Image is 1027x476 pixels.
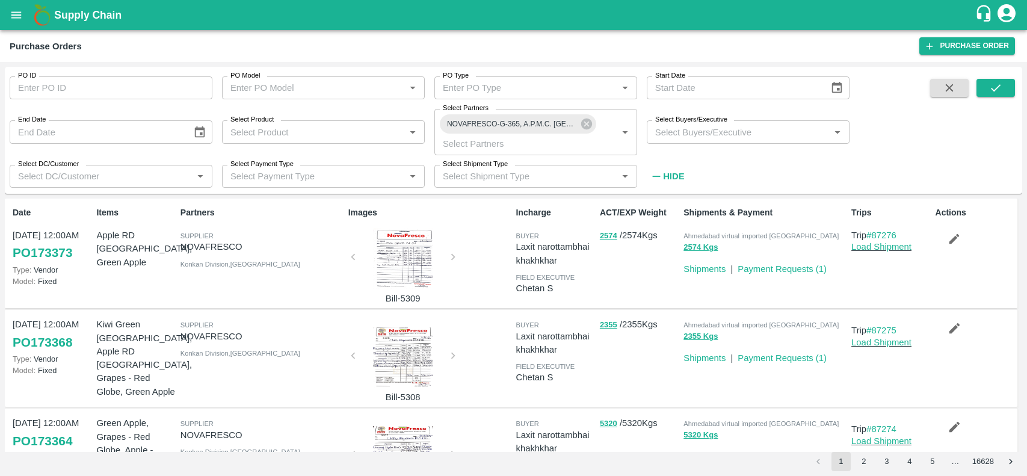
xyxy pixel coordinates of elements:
div: customer-support [975,4,996,26]
span: NOVAFRESCO-G-365, A.P.M.C. [GEOGRAPHIC_DATA], SECTOR 19, [GEOGRAPHIC_DATA], [GEOGRAPHIC_DATA], [G... [440,118,584,131]
button: Choose date [188,121,211,144]
span: field executive [516,274,575,281]
span: Konkan Division , [GEOGRAPHIC_DATA] [180,350,300,357]
span: Supplier [180,321,214,329]
label: Select Shipment Type [443,159,508,169]
label: PO Type [443,71,469,81]
p: Items [96,206,175,219]
b: Supply Chain [54,9,122,21]
span: Type: [13,265,31,274]
input: Enter PO Model [226,80,386,96]
button: 2355 Kgs [683,330,718,344]
label: End Date [18,115,46,125]
p: Vendor [13,353,91,365]
p: [DATE] 12:00AM [13,229,91,242]
button: 2355 [600,318,617,332]
a: Shipments [683,264,726,274]
button: open drawer [2,1,30,29]
button: 5320 [600,417,617,431]
p: Laxit narottambhai khakhkhar [516,330,594,357]
button: Go to page 3 [877,452,896,471]
span: Supplier [180,232,214,240]
a: #87275 [866,326,896,335]
input: Select Buyers/Executive [650,124,826,140]
input: Enter PO Type [438,80,598,96]
p: Trip [851,229,930,242]
span: buyer [516,232,538,240]
p: / 2574 Kgs [600,229,679,243]
a: Supply Chain [54,7,975,23]
p: ACT/EXP Weight [600,206,679,219]
label: PO ID [18,71,36,81]
label: Select Payment Type [230,159,294,169]
p: / 2355 Kgs [600,318,679,332]
p: Fixed [13,276,91,287]
p: Fixed [13,365,91,376]
span: Ahmedabad virtual imported [GEOGRAPHIC_DATA] [683,321,839,329]
a: Load Shipment [851,242,911,252]
input: End Date [10,120,184,143]
a: Payment Requests (1) [738,264,827,274]
p: [DATE] 12:00AM [13,416,91,430]
button: Go to page 2 [854,452,874,471]
a: #87274 [866,424,896,434]
span: Konkan Division , [GEOGRAPHIC_DATA] [180,261,300,268]
p: Laxit narottambhai khakhkhar [516,240,594,267]
button: Open [193,168,208,184]
p: Chetan S [516,371,594,384]
p: Trip [851,422,930,436]
nav: pagination navigation [807,452,1022,471]
p: Chetan S [516,282,594,295]
label: Select Buyers/Executive [655,115,727,125]
a: Purchase Order [919,37,1015,55]
p: NOVAFRESCO [180,428,344,442]
button: Open [405,168,421,184]
p: Incharge [516,206,594,219]
button: Open [405,80,421,96]
button: Go to page 5 [923,452,942,471]
p: Vendor [13,264,91,276]
p: Laxit narottambhai khakhkhar [516,428,594,456]
label: Start Date [655,71,685,81]
p: Date [13,206,91,219]
button: Go to page 4 [900,452,919,471]
label: Select Product [230,115,274,125]
p: Partners [180,206,344,219]
div: NOVAFRESCO-G-365, A.P.M.C. [GEOGRAPHIC_DATA], SECTOR 19, [GEOGRAPHIC_DATA], [GEOGRAPHIC_DATA], [G... [440,114,596,134]
span: field executive [516,363,575,370]
p: Trip [851,324,930,337]
p: Bill-5309 [358,292,448,305]
button: Open [617,168,633,184]
input: Select Product [226,124,401,140]
p: [DATE] 12:00AM [13,318,91,331]
p: Images [348,206,511,219]
p: Actions [936,206,1014,219]
button: Go to page 16628 [969,452,998,471]
div: | [726,258,733,276]
input: Start Date [647,76,821,99]
input: Select Partners [438,135,598,151]
a: Load Shipment [851,436,911,446]
span: Model: [13,366,35,375]
a: #87276 [866,230,896,240]
p: / 5320 Kgs [600,416,679,430]
button: 2574 Kgs [683,241,718,255]
button: Open [617,80,633,96]
label: Select Partners [443,104,489,113]
img: logo [30,3,54,27]
button: 5320 Kgs [683,428,718,442]
button: 2574 [600,229,617,243]
a: PO173373 [13,242,72,264]
button: Go to next page [1001,452,1020,471]
button: Open [830,125,845,140]
div: account of current user [996,2,1017,28]
label: Select DC/Customer [18,159,79,169]
a: PO173368 [13,332,72,353]
p: NOVAFRESCO [180,330,344,343]
strong: Hide [663,172,684,181]
a: PO173364 [13,430,72,452]
p: NOVAFRESCO [180,240,344,253]
span: Supplier [180,420,214,427]
button: Open [617,125,633,140]
span: Ahmedabad virtual imported [GEOGRAPHIC_DATA] [683,420,839,427]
